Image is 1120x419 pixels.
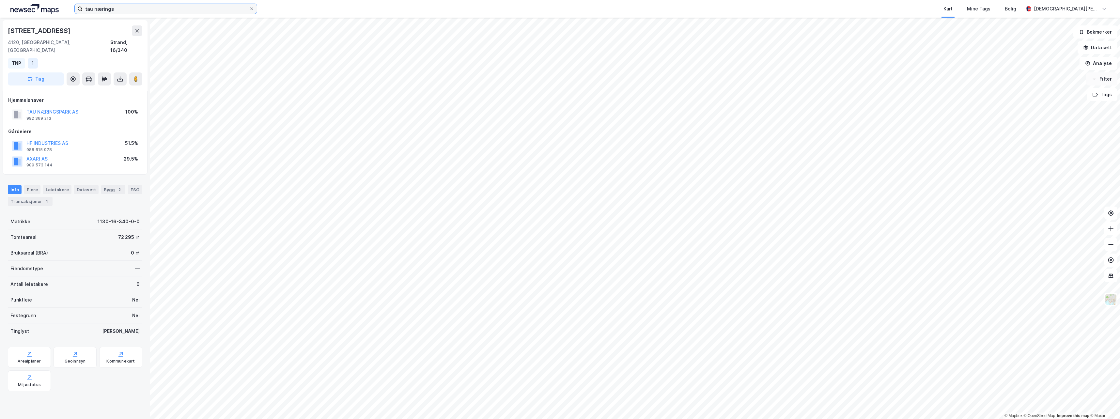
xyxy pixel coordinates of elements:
[131,249,140,257] div: 0 ㎡
[10,327,29,335] div: Tinglyst
[1087,388,1120,419] iframe: Chat Widget
[10,249,48,257] div: Bruksareal (BRA)
[32,59,34,67] div: 1
[74,185,99,194] div: Datasett
[10,296,32,304] div: Punktleie
[65,359,86,364] div: Geoinnsyn
[8,96,142,104] div: Hjemmelshaver
[967,5,990,13] div: Mine Tags
[135,265,140,272] div: —
[8,39,110,54] div: 4120, [GEOGRAPHIC_DATA], [GEOGRAPHIC_DATA]
[1034,5,1099,13] div: [DEMOGRAPHIC_DATA][PERSON_NAME]
[26,163,53,168] div: 989 573 144
[8,25,72,36] div: [STREET_ADDRESS]
[8,197,53,206] div: Transaksjoner
[1078,41,1117,54] button: Datasett
[98,218,140,225] div: 1130-16-340-0-0
[1080,57,1117,70] button: Analyse
[1005,5,1016,13] div: Bolig
[125,139,138,147] div: 51.5%
[118,233,140,241] div: 72 295 ㎡
[110,39,142,54] div: Strand, 16/340
[1086,72,1117,85] button: Filter
[26,147,52,152] div: 988 615 978
[1057,413,1089,418] a: Improve this map
[128,185,142,194] div: ESG
[1087,88,1117,101] button: Tags
[10,218,32,225] div: Matrikkel
[43,185,71,194] div: Leietakere
[12,59,21,67] div: TNP
[43,198,50,205] div: 4
[116,186,123,193] div: 2
[1004,413,1022,418] a: Mapbox
[8,72,64,85] button: Tag
[10,4,59,14] img: logo.a4113a55bc3d86da70a041830d287a7e.svg
[1024,413,1055,418] a: OpenStreetMap
[10,280,48,288] div: Antall leietakere
[10,265,43,272] div: Eiendomstype
[132,296,140,304] div: Nei
[83,4,249,14] input: Søk på adresse, matrikkel, gårdeiere, leietakere eller personer
[125,108,138,116] div: 100%
[10,312,36,319] div: Festegrunn
[26,116,51,121] div: 992 369 213
[10,233,37,241] div: Tomteareal
[132,312,140,319] div: Nei
[18,359,41,364] div: Arealplaner
[18,382,41,387] div: Miljøstatus
[102,327,140,335] div: [PERSON_NAME]
[1073,25,1117,39] button: Bokmerker
[124,155,138,163] div: 29.5%
[106,359,135,364] div: Kommunekart
[8,128,142,135] div: Gårdeiere
[136,280,140,288] div: 0
[943,5,953,13] div: Kart
[101,185,125,194] div: Bygg
[1105,293,1117,305] img: Z
[8,185,22,194] div: Info
[24,185,40,194] div: Eiere
[1087,388,1120,419] div: Kontrollprogram for chat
